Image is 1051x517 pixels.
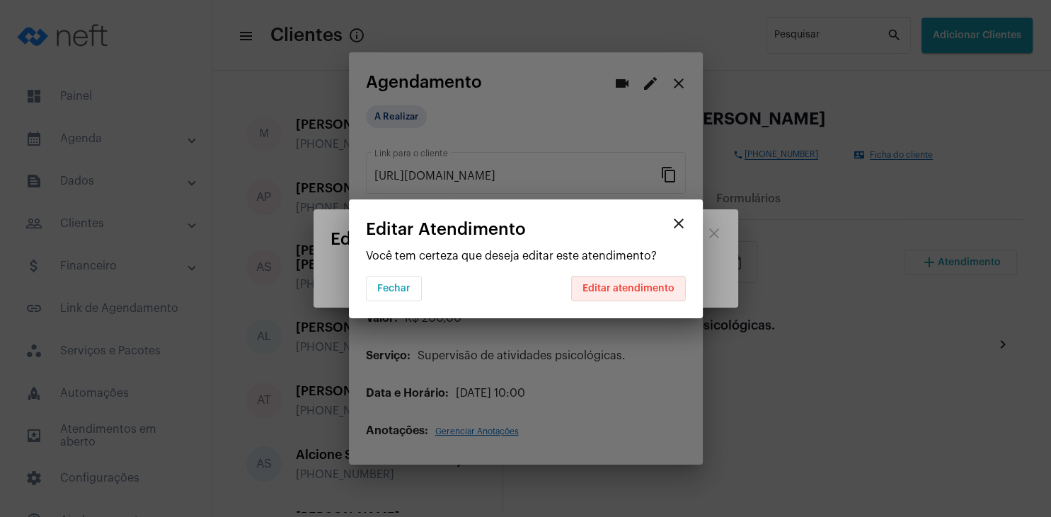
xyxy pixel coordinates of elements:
[366,250,686,262] p: Você tem certeza que deseja editar este atendimento?
[377,284,410,294] span: Fechar
[571,276,686,301] button: Editar atendimento
[366,220,526,238] span: Editar Atendimento
[670,215,687,232] mat-icon: close
[582,284,674,294] span: Editar atendimento
[366,276,422,301] button: Fechar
